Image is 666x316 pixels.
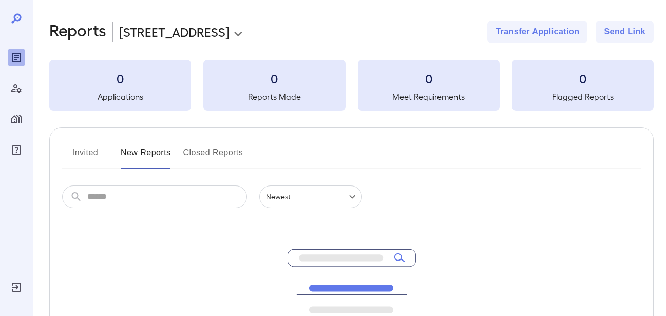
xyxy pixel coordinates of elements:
[512,90,654,103] h5: Flagged Reports
[183,144,243,169] button: Closed Reports
[203,90,345,103] h5: Reports Made
[203,70,345,86] h3: 0
[49,90,191,103] h5: Applications
[358,90,500,103] h5: Meet Requirements
[8,111,25,127] div: Manage Properties
[259,185,362,208] div: Newest
[8,49,25,66] div: Reports
[62,144,108,169] button: Invited
[119,24,230,40] p: [STREET_ADDRESS]
[487,21,587,43] button: Transfer Application
[512,70,654,86] h3: 0
[121,144,171,169] button: New Reports
[49,60,654,111] summary: 0Applications0Reports Made0Meet Requirements0Flagged Reports
[8,142,25,158] div: FAQ
[8,80,25,97] div: Manage Users
[49,70,191,86] h3: 0
[8,279,25,295] div: Log Out
[49,21,106,43] h2: Reports
[596,21,654,43] button: Send Link
[358,70,500,86] h3: 0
